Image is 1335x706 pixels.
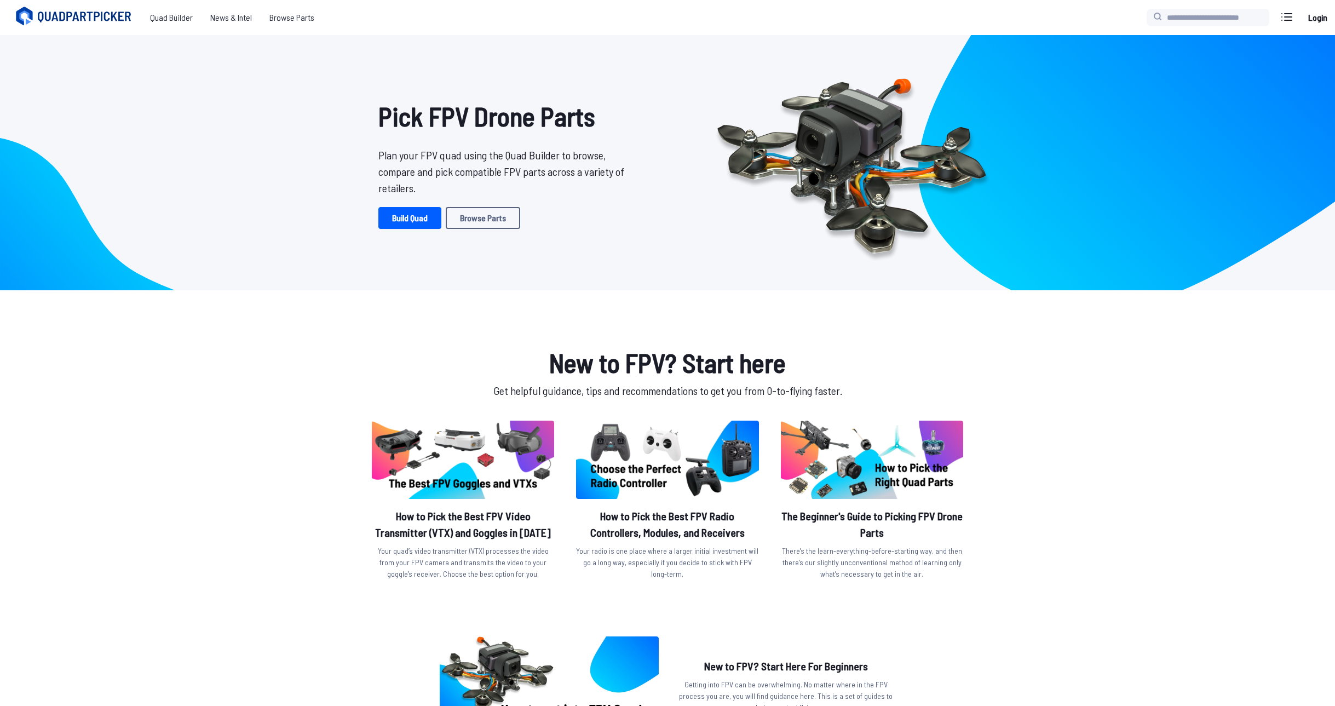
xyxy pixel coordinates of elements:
p: Your quad’s video transmitter (VTX) processes the video from your FPV camera and transmits the vi... [372,545,554,579]
a: image of postThe Beginner's Guide to Picking FPV Drone PartsThere’s the learn-everything-before-s... [781,421,963,584]
h2: How to Pick the Best FPV Video Transmitter (VTX) and Goggles in [DATE] [372,508,554,541]
p: Get helpful guidance, tips and recommendations to get you from 0-to-flying faster. [370,382,965,399]
a: Build Quad [378,207,441,229]
a: Quad Builder [141,7,202,28]
a: Browse Parts [446,207,520,229]
h1: New to FPV? Start here [370,343,965,382]
img: image of post [781,421,963,499]
h2: The Beginner's Guide to Picking FPV Drone Parts [781,508,963,541]
a: Login [1304,7,1331,28]
a: Browse Parts [261,7,323,28]
a: News & Intel [202,7,261,28]
a: image of postHow to Pick the Best FPV Video Transmitter (VTX) and Goggles in [DATE]Your quad’s vi... [372,421,554,584]
a: image of postHow to Pick the Best FPV Radio Controllers, Modules, and ReceiversYour radio is one ... [576,421,758,584]
p: Your radio is one place where a larger initial investment will go a long way, especially if you d... [576,545,758,579]
img: image of post [576,421,758,499]
h2: How to Pick the Best FPV Radio Controllers, Modules, and Receivers [576,508,758,541]
img: image of post [372,421,554,499]
h2: New to FPV? Start Here For Beginners [676,658,895,674]
p: There’s the learn-everything-before-starting way, and then there’s our slightly unconventional me... [781,545,963,579]
p: Plan your FPV quad using the Quad Builder to browse, compare and pick compatible FPV parts across... [378,147,632,196]
h1: Pick FPV Drone Parts [378,96,632,136]
img: Quadcopter [694,53,1009,272]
